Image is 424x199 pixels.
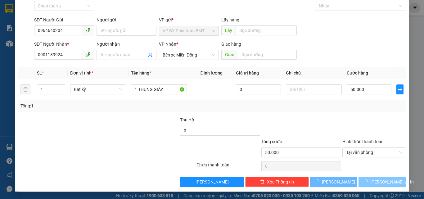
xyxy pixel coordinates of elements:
[286,84,342,94] input: Ghi Chú
[85,52,90,57] span: phone
[221,50,238,60] span: Giao
[37,70,42,75] span: SL
[322,179,355,185] span: [PERSON_NAME]
[221,25,236,35] span: Lấy
[5,20,49,29] div: 0969237323
[238,50,297,60] input: Dọc đường
[163,50,215,60] span: Bến xe Miền Đông
[34,16,94,23] div: SĐT Người Gửi
[261,139,282,144] span: Tổng cước
[159,42,176,47] span: VP Nhận
[347,70,368,75] span: Cước hàng
[53,29,80,51] span: BẾN CÁT
[342,139,384,144] label: Hình thức thanh toán
[236,84,281,94] input: 0
[396,84,404,94] button: plus
[221,42,241,47] span: Giao hàng
[131,84,187,94] input: VD: Bàn, Ghế
[359,177,406,187] button: [PERSON_NAME] và In
[245,177,309,187] button: deleteXóa Thông tin
[180,117,194,122] span: Thu Hộ
[85,28,90,33] span: phone
[53,5,97,20] div: DỌC ĐƯỜNG
[5,5,49,20] div: VP BX Phía Nam BMT
[346,148,402,157] span: Tại văn phòng
[97,16,156,23] div: Người gửi
[370,179,414,185] span: [PERSON_NAME] và In
[310,177,358,187] button: [PERSON_NAME]
[70,70,93,75] span: Đơn vị tính
[53,32,62,39] span: DĐ:
[34,41,94,47] div: SĐT Người Nhận
[315,179,322,184] span: loading
[267,179,294,185] span: Xóa Thông tin
[131,70,151,75] span: Tên hàng
[196,179,229,185] span: [PERSON_NAME]
[196,161,261,172] div: Chưa thanh toán
[236,25,297,35] input: Dọc đường
[260,179,264,184] span: delete
[363,179,370,184] span: loading
[20,84,30,94] button: delete
[180,177,244,187] button: [PERSON_NAME]
[159,16,219,23] div: VP gửi
[74,85,122,94] span: Bất kỳ
[53,6,68,12] span: Nhận:
[221,17,239,22] span: Lấy hàng
[5,6,15,12] span: Gửi:
[397,87,403,92] span: plus
[163,26,215,35] span: VP BX Phía Nam BMT
[53,20,97,29] div: 0356720987
[148,52,153,57] span: user-add
[236,70,259,75] span: Giá trị hàng
[97,41,156,47] div: Người nhận
[200,70,222,75] span: Định lượng
[20,102,164,109] div: Tổng: 1
[283,67,344,79] th: Ghi chú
